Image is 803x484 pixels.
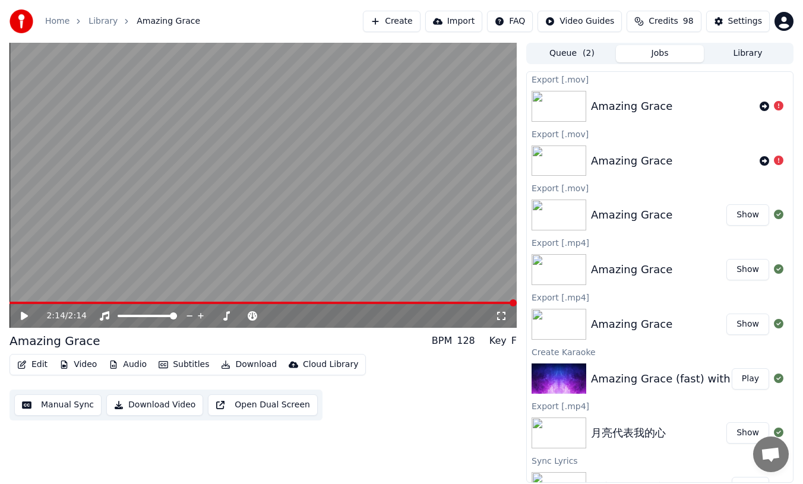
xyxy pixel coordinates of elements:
span: Amazing Grace [137,15,200,27]
img: youka [10,10,33,33]
div: Export [.mov] [527,72,793,86]
button: Download [216,356,282,373]
span: 98 [683,15,694,27]
button: Import [425,11,482,32]
button: Show [726,314,769,335]
div: Amazing Grace [591,207,672,223]
button: Audio [104,356,151,373]
div: BPM [432,334,452,348]
button: Video [55,356,102,373]
button: FAQ [487,11,533,32]
div: 128 [457,334,475,348]
div: Export [.mp4] [527,398,793,413]
div: / [46,310,75,322]
div: F [511,334,517,348]
div: Key [489,334,507,348]
div: Export [.mp4] [527,235,793,249]
button: Show [726,422,769,444]
div: Settings [728,15,762,27]
div: Sync Lyrics [527,453,793,467]
span: 2:14 [46,310,65,322]
button: Play [732,368,769,390]
div: Amazing Grace [591,98,672,115]
div: Cloud Library [303,359,358,371]
div: Amazing Grace [10,333,100,349]
button: Edit [12,356,52,373]
button: Subtitles [154,356,214,373]
button: Jobs [616,45,704,62]
a: Library [88,15,118,27]
button: Create [363,11,421,32]
div: Amazing Grace [591,261,672,278]
button: Show [726,259,769,280]
span: Credits [649,15,678,27]
div: Export [.mov] [527,181,793,195]
a: Open chat [753,436,789,472]
div: 月亮代表我的心 [591,425,666,441]
div: Amazing Grace (fast) with vocal [591,371,762,387]
nav: breadcrumb [45,15,200,27]
button: Show [726,204,769,226]
button: Library [704,45,792,62]
div: Amazing Grace [591,153,672,169]
span: ( 2 ) [583,48,595,59]
div: Amazing Grace [591,316,672,333]
div: Export [.mov] [527,126,793,141]
button: Settings [706,11,770,32]
span: 2:14 [68,310,87,322]
button: Queue [528,45,616,62]
a: Home [45,15,69,27]
button: Open Dual Screen [208,394,318,416]
button: Video Guides [538,11,622,32]
div: Export [.mp4] [527,290,793,304]
button: Manual Sync [14,394,102,416]
button: Credits98 [627,11,701,32]
div: Create Karaoke [527,344,793,359]
button: Download Video [106,394,203,416]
